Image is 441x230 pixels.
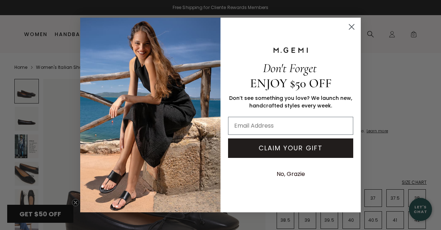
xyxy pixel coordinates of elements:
input: Email Address [228,117,353,135]
button: Close dialog [345,21,358,33]
button: No, Grazie [273,165,309,183]
button: CLAIM YOUR GIFT [228,138,353,158]
img: M.Gemi [80,18,220,212]
span: ENJOY $50 OFF [250,76,332,91]
img: M.GEMI [273,47,309,53]
span: Don’t see something you love? We launch new, handcrafted styles every week. [229,94,352,109]
span: Don't Forget [263,61,317,76]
